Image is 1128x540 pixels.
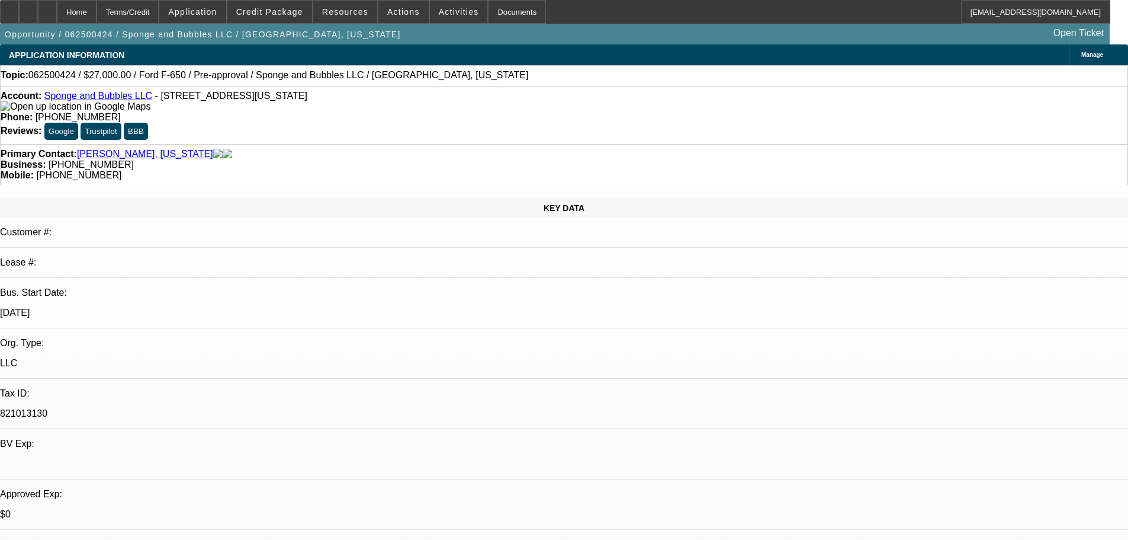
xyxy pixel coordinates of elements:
span: APPLICATION INFORMATION [9,50,124,60]
a: Sponge and Bubbles LLC [44,91,152,101]
span: [PHONE_NUMBER] [49,159,134,170]
span: Activities [439,7,479,17]
strong: Topic: [1,70,28,81]
span: 062500424 / $27,000.00 / Ford F-650 / Pre-approval / Sponge and Bubbles LLC / [GEOGRAPHIC_DATA], ... [28,70,529,81]
strong: Business: [1,159,46,170]
span: - [STREET_ADDRESS][US_STATE] [155,91,307,101]
strong: Account: [1,91,41,101]
strong: Mobile: [1,170,34,180]
a: View Google Maps [1,101,150,111]
img: linkedin-icon.png [223,149,232,159]
button: Google [44,123,78,140]
img: Open up location in Google Maps [1,101,150,112]
span: Resources [322,7,368,17]
span: [PHONE_NUMBER] [36,112,121,122]
button: Application [159,1,226,23]
button: Resources [313,1,377,23]
span: Opportunity / 062500424 / Sponge and Bubbles LLC / [GEOGRAPHIC_DATA], [US_STATE] [5,30,401,39]
strong: Phone: [1,112,33,122]
button: Actions [378,1,429,23]
button: Credit Package [227,1,312,23]
img: facebook-icon.png [213,149,223,159]
a: Open Ticket [1049,23,1108,43]
button: BBB [124,123,148,140]
strong: Reviews: [1,126,41,136]
button: Trustpilot [81,123,121,140]
span: [PHONE_NUMBER] [36,170,121,180]
span: Actions [387,7,420,17]
span: Application [168,7,217,17]
a: [PERSON_NAME], [US_STATE] [77,149,213,159]
button: Activities [430,1,488,23]
strong: Primary Contact: [1,149,77,159]
span: Credit Package [236,7,303,17]
span: Manage [1081,52,1103,58]
span: KEY DATA [544,203,584,213]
